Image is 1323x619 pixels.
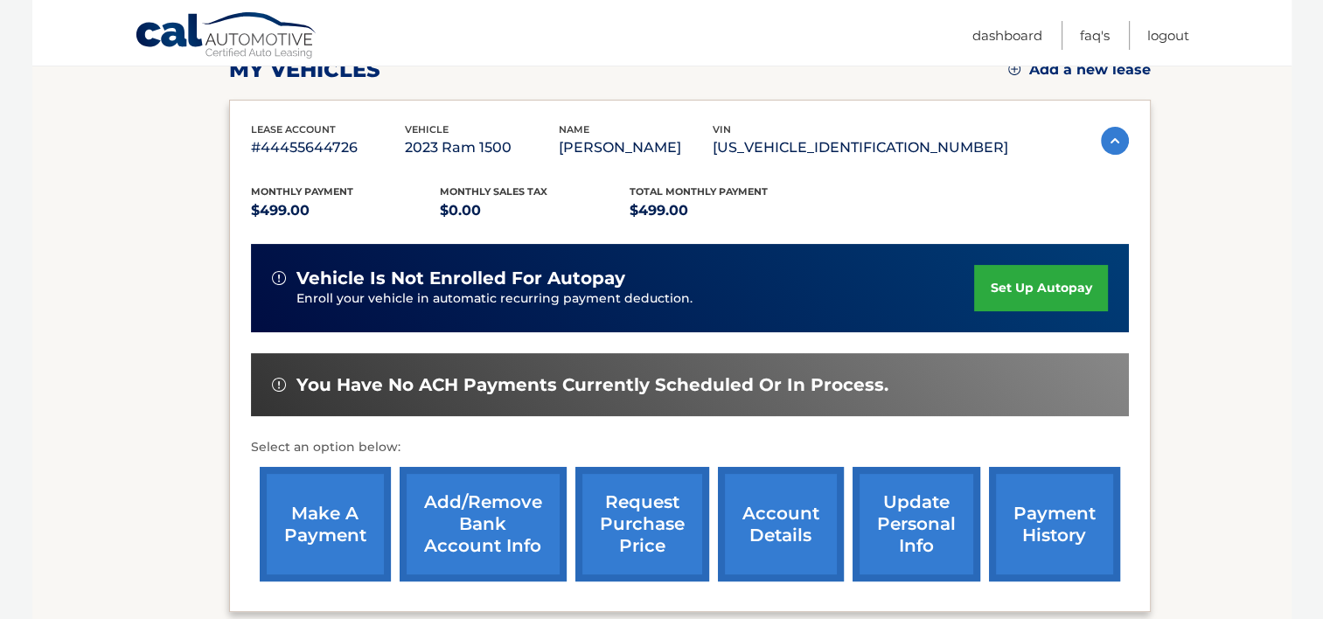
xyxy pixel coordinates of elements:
[296,374,888,396] span: You have no ACH payments currently scheduled or in process.
[260,467,391,581] a: make a payment
[1147,21,1189,50] a: Logout
[135,11,318,62] a: Cal Automotive
[575,467,709,581] a: request purchase price
[440,198,630,223] p: $0.00
[251,437,1129,458] p: Select an option below:
[251,185,353,198] span: Monthly Payment
[989,467,1120,581] a: payment history
[559,123,589,136] span: name
[440,185,547,198] span: Monthly sales Tax
[400,467,567,581] a: Add/Remove bank account info
[974,265,1107,311] a: set up autopay
[630,198,819,223] p: $499.00
[559,136,713,160] p: [PERSON_NAME]
[272,271,286,285] img: alert-white.svg
[853,467,980,581] a: update personal info
[296,268,625,289] span: vehicle is not enrolled for autopay
[405,136,559,160] p: 2023 Ram 1500
[251,123,336,136] span: lease account
[296,289,975,309] p: Enroll your vehicle in automatic recurring payment deduction.
[1101,127,1129,155] img: accordion-active.svg
[713,123,731,136] span: vin
[251,136,405,160] p: #44455644726
[718,467,844,581] a: account details
[272,378,286,392] img: alert-white.svg
[630,185,768,198] span: Total Monthly Payment
[1008,63,1020,75] img: add.svg
[229,57,380,83] h2: my vehicles
[251,198,441,223] p: $499.00
[405,123,449,136] span: vehicle
[1080,21,1110,50] a: FAQ's
[972,21,1042,50] a: Dashboard
[1008,61,1151,79] a: Add a new lease
[713,136,1008,160] p: [US_VEHICLE_IDENTIFICATION_NUMBER]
